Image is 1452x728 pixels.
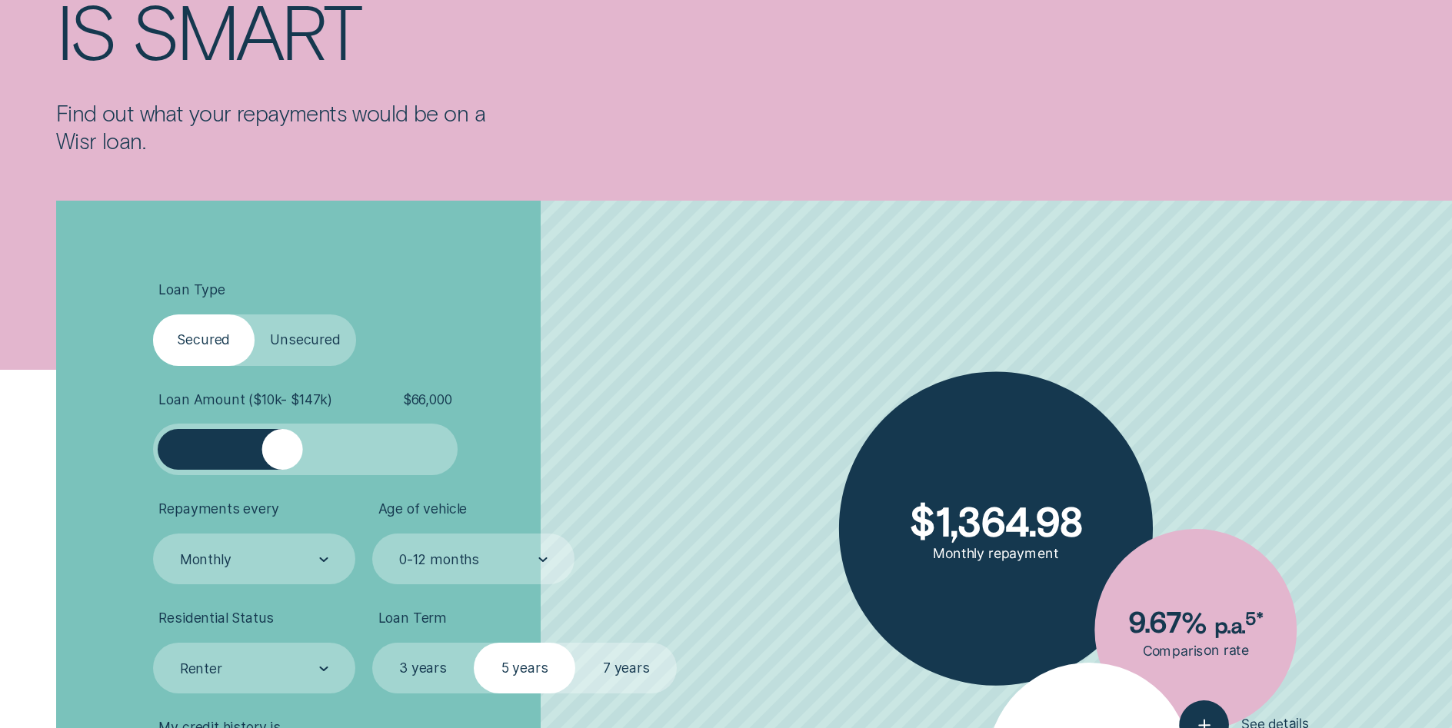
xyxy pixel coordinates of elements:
span: $ 66,000 [403,391,452,408]
span: Residential Status [158,610,274,627]
span: Loan Type [158,281,225,298]
label: Unsecured [255,314,356,365]
label: 3 years [372,643,474,693]
p: Find out what your repayments would be on a Wisr loan. [56,99,497,155]
div: Renter [180,660,222,677]
label: Secured [153,314,255,365]
label: 7 years [575,643,677,693]
span: Repayments every [158,500,278,517]
span: Loan Term [378,610,447,627]
label: 5 years [474,643,575,693]
div: 0-12 months [399,551,479,568]
div: Monthly [180,551,231,568]
span: Loan Amount ( $10k - $147k ) [158,391,332,408]
span: Age of vehicle [378,500,468,517]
